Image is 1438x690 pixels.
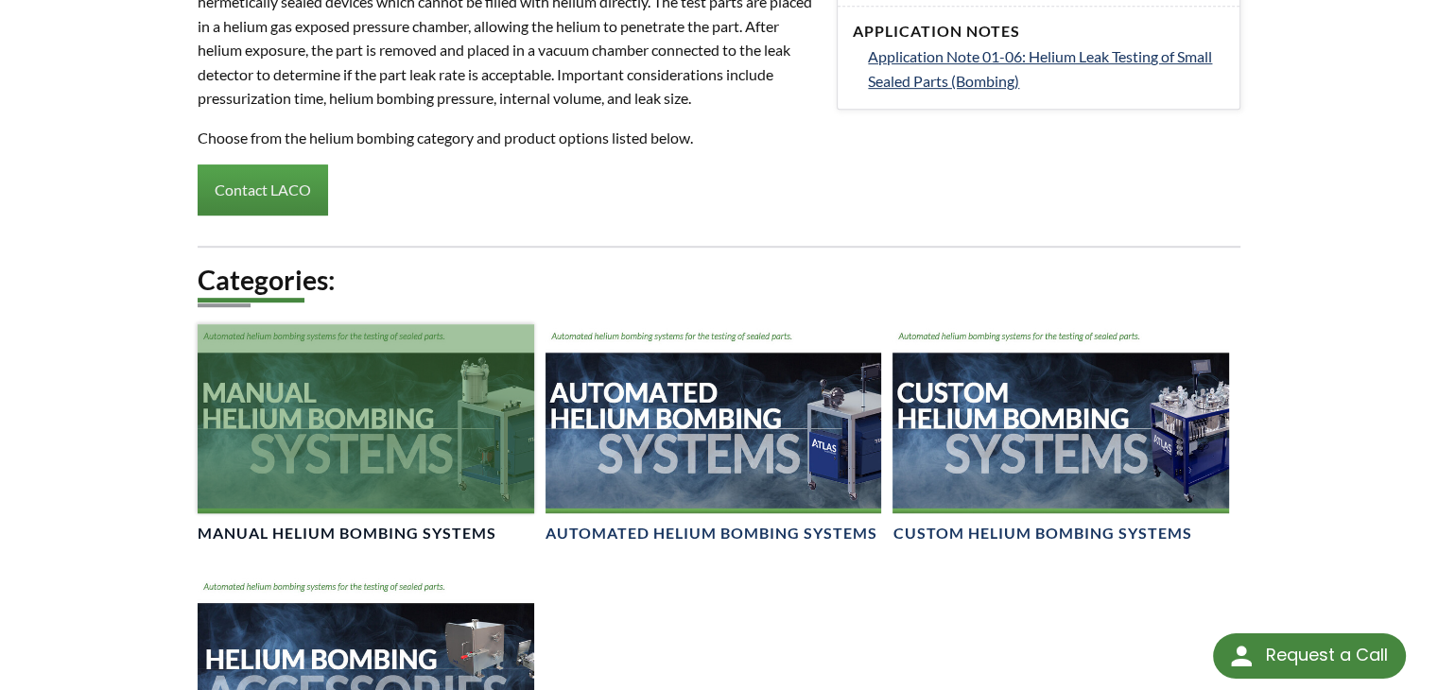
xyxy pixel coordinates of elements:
[198,324,534,543] a: Manual Helium Bombing Systems BannerManual Helium Bombing Systems
[546,524,877,543] h4: Automated Helium Bombing Systems
[198,126,815,150] p: Choose from the helium bombing category and product options listed below.
[546,324,882,543] a: Automated Helium Bombing Systems BannerAutomated Helium Bombing Systems
[868,47,1212,90] span: Application Note 01-06: Helium Leak Testing of Small Sealed Parts (Bombing)
[1213,633,1406,679] div: Request a Call
[892,524,1191,543] h4: Custom Helium Bombing Systems
[198,263,1241,298] h2: Categories:
[198,524,496,543] h4: Manual Helium Bombing Systems
[1265,633,1387,677] div: Request a Call
[198,164,328,216] a: Contact LACO
[892,324,1229,543] a: Custom Helium Bombing Chambers BannerCustom Helium Bombing Systems
[1226,641,1256,671] img: round button
[868,44,1224,93] a: Application Note 01-06: Helium Leak Testing of Small Sealed Parts (Bombing)
[853,22,1224,42] h4: Application Notes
